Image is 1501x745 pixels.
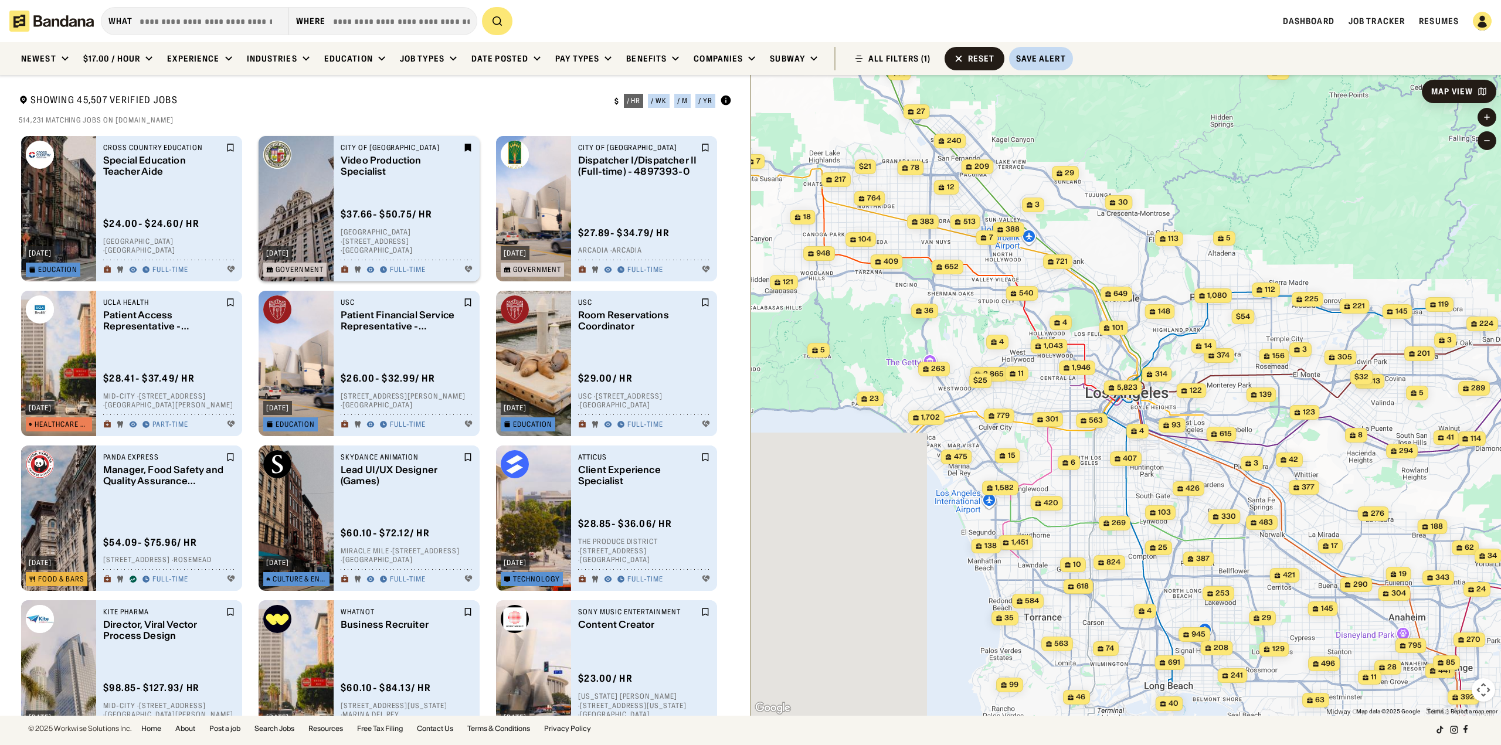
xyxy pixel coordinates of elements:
[1220,429,1232,439] span: 615
[1117,383,1137,393] span: 5,823
[103,619,223,641] div: Director, Viral Vector Process Design
[578,538,710,565] div: The Produce District · [STREET_ADDRESS] · [GEOGRAPHIC_DATA]
[1073,560,1081,570] span: 10
[341,155,461,177] div: Video Production Specialist
[103,143,223,152] div: Cross Country Education
[504,559,527,566] div: [DATE]
[341,298,461,307] div: USC
[103,237,235,255] div: [GEOGRAPHIC_DATA] · [GEOGRAPHIC_DATA]
[341,143,461,152] div: City of [GEOGRAPHIC_DATA]
[1358,430,1363,440] span: 8
[513,576,560,583] div: Technology
[989,233,993,243] span: 7
[152,266,188,275] div: Full-time
[578,372,633,385] div: $ 29.00 / hr
[1171,420,1181,430] span: 93
[504,250,527,257] div: [DATE]
[341,309,461,332] div: Patient Financial Service Representative - Admitting - Full Time 8 Hour Variable Shift (Union)
[1431,522,1443,532] span: 188
[263,450,291,478] img: Skydance Animation logo
[867,193,881,203] span: 764
[1106,644,1114,654] span: 74
[578,298,698,307] div: USC
[1488,551,1497,561] span: 34
[357,725,403,732] a: Free Tax Filing
[1168,234,1179,244] span: 113
[1168,658,1180,668] span: 691
[1283,16,1334,26] span: Dashboard
[578,464,698,487] div: Client Experience Specialist
[1438,666,1451,676] span: 441
[1447,335,1452,345] span: 3
[1461,692,1475,702] span: 392
[578,246,710,256] div: Arcadia · Arcadia
[753,700,792,716] a: Open this area in Google Maps (opens a new window)
[1112,518,1126,528] span: 269
[513,266,561,273] div: Government
[341,682,431,694] div: $ 60.10 - $84.13 / hr
[1431,87,1473,96] div: Map View
[1147,606,1152,616] span: 4
[911,163,919,173] span: 78
[1305,294,1319,304] span: 225
[501,605,529,633] img: Sony Music Entertainment logo
[858,234,871,244] span: 104
[26,141,54,169] img: Cross Country Education logo
[1016,53,1066,64] div: Save Alert
[263,605,291,633] img: Whatnot logo
[1113,289,1128,299] span: 649
[103,392,235,410] div: Mid-City · [STREET_ADDRESS] · [GEOGRAPHIC_DATA][PERSON_NAME]
[247,53,297,64] div: Industries
[1158,543,1167,553] span: 25
[1019,288,1034,298] span: 540
[103,217,199,230] div: $ 24.00 - $24.60 / hr
[968,55,995,63] div: Reset
[1072,363,1091,373] span: 1,946
[400,53,444,64] div: Job Types
[578,692,710,720] div: [US_STATE] [PERSON_NAME] · [STREET_ADDRESS][US_STATE] · [GEOGRAPHIC_DATA]
[578,392,710,410] div: USC · [STREET_ADDRESS] · [GEOGRAPHIC_DATA]
[103,309,223,332] div: Patient Access Representative - [GEOGRAPHIC_DATA][PERSON_NAME] (Part-Time)
[263,141,291,169] img: City of Los Angeles logo
[263,295,291,324] img: USC logo
[626,53,667,64] div: Benefits
[1272,644,1285,654] span: 129
[9,11,94,32] img: Bandana logotype
[103,607,223,617] div: Kite Pharma
[26,450,54,478] img: Panda Express logo
[1065,168,1074,178] span: 29
[1214,643,1228,653] span: 208
[1112,323,1123,333] span: 101
[417,725,453,732] a: Contact Us
[947,182,955,192] span: 12
[816,249,830,258] span: 948
[1169,699,1179,709] span: 40
[1009,680,1018,690] span: 99
[26,295,54,324] img: UCLA Health logo
[1354,372,1368,381] span: $32
[103,556,235,565] div: [STREET_ADDRESS] · Rosemead
[390,575,426,584] div: Full-time
[103,701,235,719] div: Mid-City · [STREET_ADDRESS] · [GEOGRAPHIC_DATA][PERSON_NAME]
[627,266,663,275] div: Full-time
[1283,570,1295,580] span: 421
[1465,543,1474,553] span: 62
[1349,16,1405,26] a: Job Tracker
[1011,538,1028,547] span: 1,451
[555,53,599,64] div: Pay Types
[1471,434,1481,444] span: 114
[513,421,552,428] div: Education
[1054,639,1068,649] span: 563
[974,162,989,172] span: 209
[892,68,906,77] span: $33
[578,518,672,530] div: $ 28.85 - $36.06 / hr
[1331,541,1338,551] span: 17
[921,413,940,423] span: 1,702
[1254,458,1258,468] span: 3
[868,55,931,63] div: ALL FILTERS (1)
[341,619,461,630] div: Business Recruiter
[152,420,188,430] div: Part-time
[501,295,529,324] img: USC logo
[884,257,898,267] span: 409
